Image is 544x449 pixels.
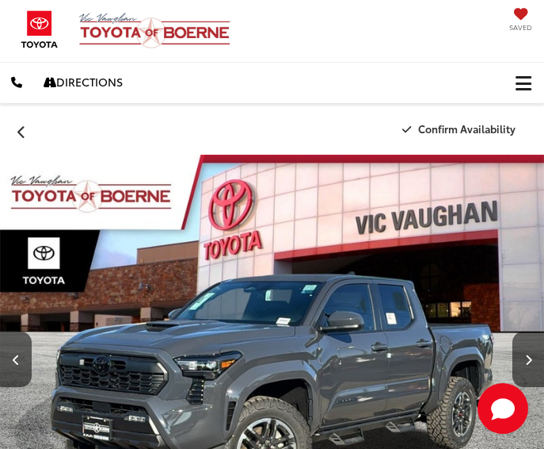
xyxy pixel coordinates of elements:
button: Toggle Chat Window [477,383,528,434]
button: Confirm Availability [394,115,529,143]
a: Directions [32,62,134,102]
button: Click to show site navigation [503,63,544,103]
img: Vic Vaughan Toyota of Boerne [78,12,239,49]
span: Confirm Availability [418,121,515,136]
span: Saved [509,22,532,33]
a: My Saved Vehicles [509,13,532,33]
img: Toyota [12,6,67,53]
svg: Start Chat [477,383,528,434]
button: Next image [512,332,544,387]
